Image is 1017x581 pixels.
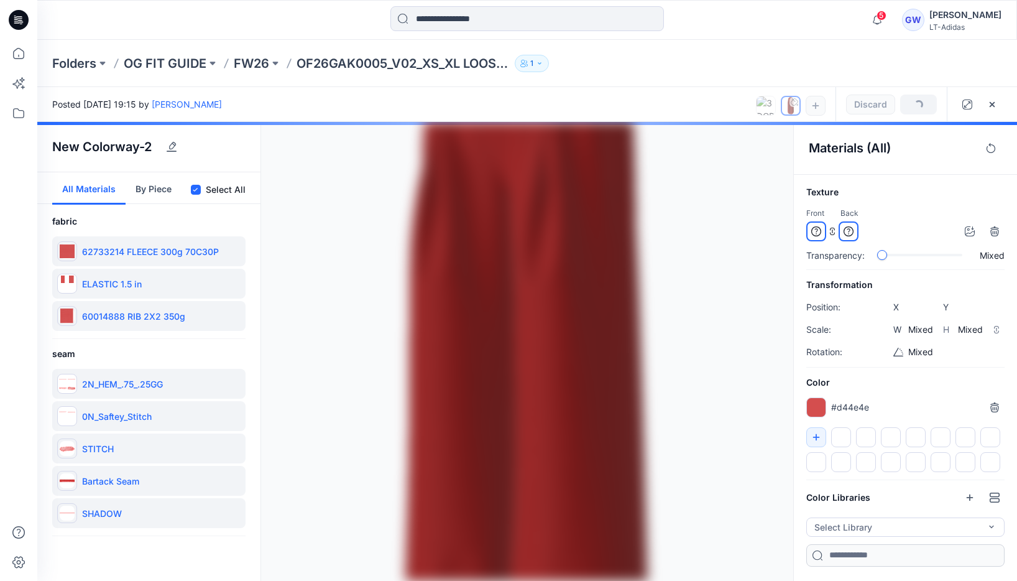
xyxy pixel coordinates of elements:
[929,7,1001,22] div: [PERSON_NAME]
[297,55,510,72] p: OF26GAK0005_V02_XS_XL LOOSE WIDE LEG PLEATED PANT NOT APPVD
[515,55,549,72] button: 1
[902,9,924,31] div: GW
[234,55,269,72] a: FW26
[52,55,96,72] a: Folders
[929,22,1001,32] div: LT-Adidas
[152,99,222,109] a: [PERSON_NAME]
[52,98,222,111] span: Posted [DATE] 19:15 by
[124,55,206,72] a: OG FIT GUIDE
[530,57,533,70] p: 1
[877,11,886,21] span: 5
